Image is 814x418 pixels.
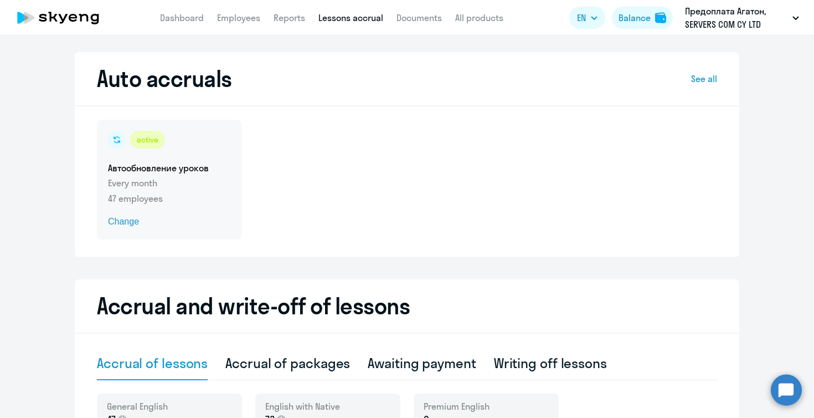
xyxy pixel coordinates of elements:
p: Предоплата Агатон, SERVERS COM CY LTD [685,4,788,31]
span: English with Native [265,400,340,412]
div: Balance [619,11,651,24]
span: Premium English [424,400,490,412]
h2: Accrual and write-off of lessons [97,293,717,319]
button: Balancebalance [612,7,673,29]
p: Every month [108,176,231,190]
h2: Auto accruals [97,65,232,92]
span: General English [107,400,168,412]
button: Предоплата Агатон, SERVERS COM CY LTD [679,4,805,31]
span: Change [108,215,231,228]
button: EN [569,7,605,29]
p: 47 employees [108,192,231,205]
a: Lessons accrual [318,12,383,23]
div: Accrual of packages [225,354,350,372]
img: balance [655,12,666,23]
div: Accrual of lessons [97,354,208,372]
a: All products [455,12,503,23]
a: Documents [396,12,442,23]
div: Writing off lessons [494,354,607,372]
a: Dashboard [160,12,204,23]
h5: Автообновление уроков [108,162,231,174]
span: EN [577,11,586,24]
a: Reports [274,12,305,23]
a: See all [691,72,717,85]
a: Employees [217,12,260,23]
div: Awaiting payment [368,354,476,372]
div: active [130,131,165,149]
